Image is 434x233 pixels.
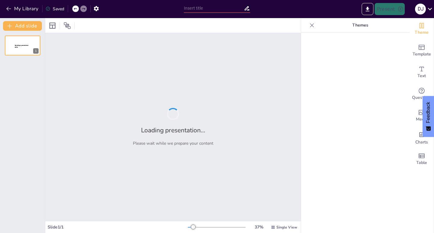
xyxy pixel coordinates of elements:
button: Feedback - Show survey [423,96,434,137]
div: Add text boxes [410,61,434,83]
span: Questions [412,94,432,101]
button: My Library [5,4,41,14]
div: Add ready made slides [410,40,434,61]
div: Slide 1 / 1 [48,224,188,230]
div: Get real-time input from your audience [410,83,434,105]
span: Position [64,22,71,29]
div: Add a table [410,148,434,170]
div: 37 % [252,224,266,230]
div: Add charts and graphs [410,127,434,148]
span: Template [413,51,431,58]
div: 1 [33,48,39,54]
h2: Loading presentation... [141,126,205,134]
span: Table [416,159,427,166]
span: Sendsteps presentation editor [15,45,29,48]
span: Charts [415,139,428,146]
p: Please wait while we prepare your content [133,140,213,146]
button: Export to PowerPoint [362,3,373,15]
span: Single View [276,225,297,230]
div: Saved [46,6,64,12]
span: Feedback [426,102,431,123]
span: Text [417,73,426,79]
div: D J [415,4,426,14]
div: Change the overall theme [410,18,434,40]
button: D J [415,3,426,15]
button: Add slide [3,21,42,31]
div: Add images, graphics, shapes or video [410,105,434,127]
span: Media [416,116,428,123]
div: 1 [5,36,40,55]
input: Insert title [184,4,244,13]
span: Theme [415,29,429,36]
button: Present [375,3,405,15]
p: Themes [317,18,404,33]
div: Layout [48,21,57,30]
